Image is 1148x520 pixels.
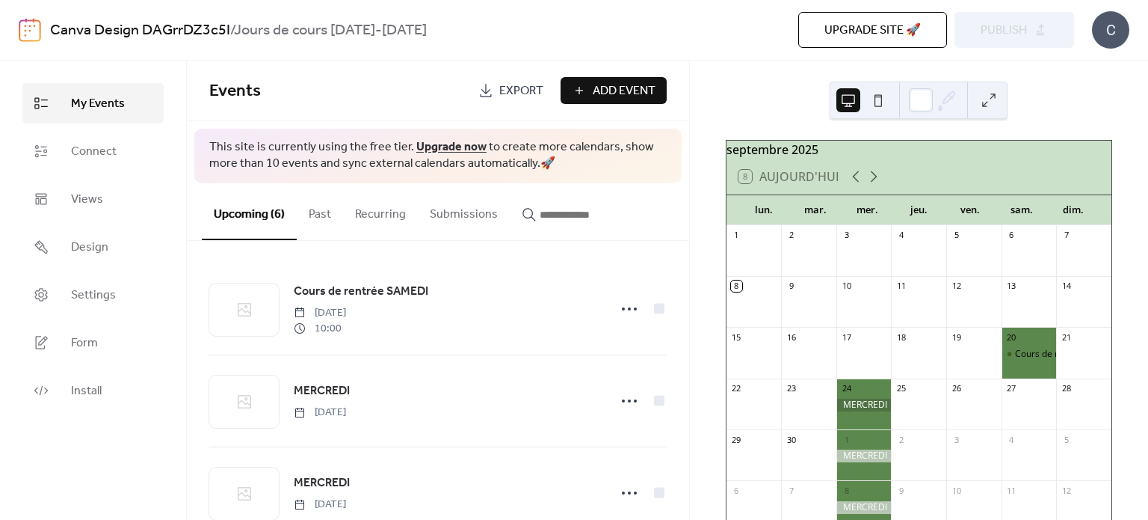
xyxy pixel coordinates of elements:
[895,230,907,241] div: 4
[951,485,962,496] div: 10
[841,281,852,292] div: 10
[790,195,842,225] div: mar.
[467,77,555,104] a: Export
[824,22,921,40] span: Upgrade site 🚀
[71,334,98,352] span: Form
[22,370,164,411] a: Install
[951,230,962,241] div: 5
[297,183,343,239] button: Past
[71,95,125,113] span: My Events
[951,281,962,292] div: 12
[294,405,346,420] span: [DATE]
[836,450,892,462] div: MERCREDI
[895,331,907,343] div: 18
[731,383,742,394] div: 22
[895,485,907,496] div: 9
[841,230,852,241] div: 3
[294,283,428,301] span: Cours de rentrée SAMEDI
[731,331,742,343] div: 15
[895,281,907,292] div: 11
[22,322,164,363] a: Form
[499,82,543,100] span: Export
[836,399,892,412] div: MERCREDI
[294,474,350,492] span: MERCREDI
[951,383,962,394] div: 26
[786,383,797,394] div: 23
[1061,281,1072,292] div: 14
[209,139,667,173] span: This site is currently using the free tier. to create more calendars, show more than 10 events an...
[343,183,418,239] button: Recurring
[731,434,742,445] div: 29
[234,16,427,45] b: Jours de cours [DATE]-[DATE]
[294,382,350,400] span: MERCREDI
[22,83,164,123] a: My Events
[418,183,510,239] button: Submissions
[841,485,852,496] div: 8
[1061,383,1072,394] div: 28
[561,77,667,104] button: Add Event
[842,195,893,225] div: mer.
[841,434,852,445] div: 1
[996,195,1048,225] div: sam.
[895,383,907,394] div: 25
[1092,11,1129,49] div: C
[1061,331,1072,343] div: 21
[71,239,108,257] span: Design
[202,183,297,240] button: Upcoming (6)
[1006,230,1017,241] div: 6
[22,131,164,171] a: Connect
[1006,331,1017,343] div: 20
[71,287,116,305] span: Settings
[1048,195,1099,225] div: dim.
[22,179,164,219] a: Views
[786,281,797,292] div: 9
[416,135,487,159] a: Upgrade now
[1006,434,1017,445] div: 4
[71,382,102,400] span: Install
[786,331,797,343] div: 16
[1006,485,1017,496] div: 11
[19,18,41,42] img: logo
[786,434,797,445] div: 30
[71,191,103,209] span: Views
[1006,281,1017,292] div: 13
[951,434,962,445] div: 3
[731,485,742,496] div: 6
[50,16,230,45] a: Canva Design DAGrrDZ3c5I
[841,331,852,343] div: 17
[841,383,852,394] div: 24
[294,497,346,513] span: [DATE]
[593,82,655,100] span: Add Event
[294,305,346,321] span: [DATE]
[294,382,350,401] a: MERCREDI
[1015,348,1122,361] div: Cours de rentrée SAMEDI
[230,16,234,45] b: /
[786,485,797,496] div: 7
[895,434,907,445] div: 2
[71,143,117,161] span: Connect
[294,321,346,337] span: 10:00
[731,230,742,241] div: 1
[294,282,428,302] a: Cours de rentrée SAMEDI
[1061,434,1072,445] div: 5
[294,474,350,493] a: MERCREDI
[731,281,742,292] div: 8
[738,195,790,225] div: lun.
[945,195,996,225] div: ven.
[786,230,797,241] div: 2
[893,195,945,225] div: jeu.
[209,75,261,108] span: Events
[1006,383,1017,394] div: 27
[1061,230,1072,241] div: 7
[836,501,892,514] div: MERCREDI
[22,275,164,315] a: Settings
[22,227,164,267] a: Design
[951,331,962,343] div: 19
[1061,485,1072,496] div: 12
[1002,348,1057,361] div: Cours de rentrée SAMEDI
[798,12,947,48] button: Upgrade site 🚀
[726,141,1111,159] div: septembre 2025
